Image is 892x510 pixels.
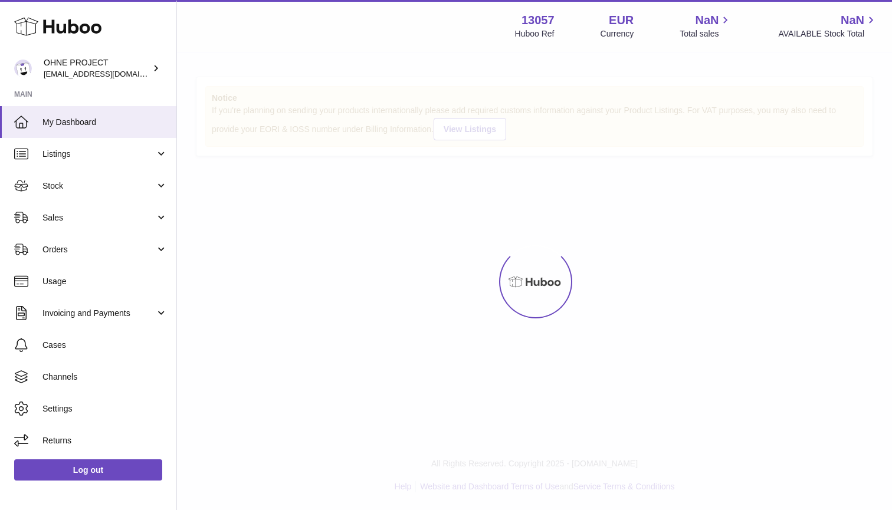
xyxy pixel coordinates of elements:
span: NaN [841,12,864,28]
div: OHNE PROJECT [44,57,150,80]
span: [EMAIL_ADDRESS][DOMAIN_NAME] [44,69,173,78]
span: My Dashboard [42,117,168,128]
span: Channels [42,371,168,383]
span: Sales [42,212,155,223]
span: Cases [42,340,168,351]
span: Invoicing and Payments [42,308,155,319]
span: Orders [42,244,155,255]
span: Total sales [680,28,732,40]
div: Huboo Ref [515,28,555,40]
span: Listings [42,149,155,160]
span: AVAILABLE Stock Total [778,28,878,40]
a: Log out [14,459,162,481]
a: NaN Total sales [680,12,732,40]
strong: 13057 [522,12,555,28]
span: Stock [42,180,155,192]
span: NaN [695,12,719,28]
a: NaN AVAILABLE Stock Total [778,12,878,40]
div: Currency [601,28,634,40]
span: Settings [42,403,168,414]
img: support@ohneproject.com [14,60,32,77]
span: Returns [42,435,168,446]
strong: EUR [609,12,634,28]
span: Usage [42,276,168,287]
